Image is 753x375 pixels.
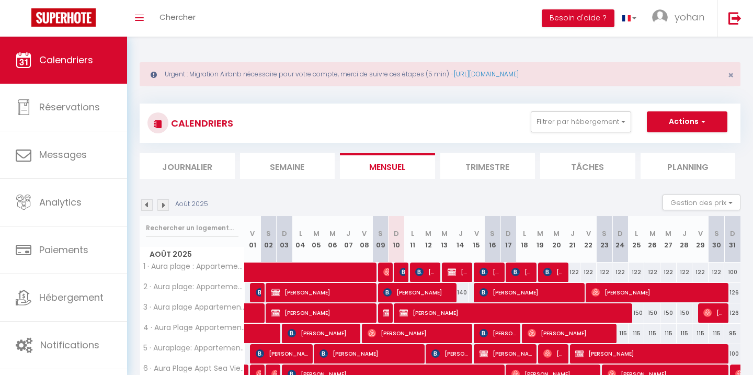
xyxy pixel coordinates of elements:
th: 01 [245,216,261,263]
abbr: M [425,229,431,238]
abbr: D [618,229,623,238]
div: 115 [692,324,709,343]
span: yohan [675,10,704,24]
span: [PERSON_NAME] [448,262,469,282]
span: [PERSON_NAME] [288,323,358,343]
span: 3 · Aura plage Appartement Aura Blue [142,303,246,311]
li: Planning [641,153,736,179]
abbr: J [459,229,463,238]
th: 07 [340,216,357,263]
span: [PERSON_NAME] [480,344,533,363]
abbr: D [506,229,511,238]
div: 140 [452,283,469,302]
th: 29 [692,216,709,263]
span: [PERSON_NAME] [431,344,469,363]
img: ... [652,9,668,25]
span: [PERSON_NAME] [383,262,389,282]
th: 06 [324,216,340,263]
span: [PERSON_NAME] [400,262,405,282]
span: [DATE][PERSON_NAME] [511,262,533,282]
span: Août 2025 [140,247,244,262]
th: 04 [292,216,309,263]
input: Rechercher un logement... [146,219,238,237]
button: Besoin d'aide ? [542,9,614,27]
div: 122 [612,263,629,282]
th: 24 [612,216,629,263]
abbr: D [282,229,287,238]
span: [PERSON_NAME] [256,344,310,363]
span: [PERSON_NAME] [415,262,437,282]
span: 6 · Aura Plage Appt Sea View 40m² [142,365,246,372]
span: [PERSON_NAME] [703,303,725,323]
span: [PERSON_NAME] [543,262,565,282]
abbr: J [346,229,350,238]
abbr: L [635,229,638,238]
span: Notifications [40,338,99,351]
span: [PERSON_NAME] [591,282,726,302]
div: Urgent : Migration Airbnb nécessaire pour votre compte, merci de suivre ces étapes (5 min) - [140,62,740,86]
span: Analytics [39,196,82,209]
abbr: S [378,229,383,238]
th: 03 [277,216,293,263]
th: 20 [549,216,565,263]
th: 12 [420,216,437,263]
th: 30 [709,216,725,263]
span: 1 · Aura plage : Appartement neuf : SUN [142,263,246,270]
span: Réservations [39,100,100,113]
div: 150 [660,303,677,323]
div: 100 [724,263,740,282]
button: Gestion des prix [663,195,740,210]
span: [PERSON_NAME] [480,282,582,302]
div: 150 [677,303,693,323]
span: [PERSON_NAME] [480,323,517,343]
div: 115 [612,324,629,343]
abbr: L [411,229,414,238]
span: 5 · Auraplage: Appartement: Sundream [142,344,246,352]
a: [URL][DOMAIN_NAME] [454,70,519,78]
div: 95 [724,324,740,343]
iframe: LiveChat chat widget [709,331,753,375]
span: [PERSON_NAME] [400,303,632,323]
abbr: S [602,229,607,238]
div: 122 [580,263,597,282]
th: 09 [372,216,389,263]
abbr: J [571,229,575,238]
li: Journalier [140,153,235,179]
abbr: S [266,229,271,238]
abbr: M [329,229,336,238]
div: 126 [724,303,740,323]
div: 115 [660,324,677,343]
th: 16 [484,216,500,263]
img: Super Booking [31,8,96,27]
div: 150 [629,303,645,323]
abbr: J [682,229,687,238]
th: 15 [469,216,485,263]
span: [PERSON_NAME] [271,303,374,323]
li: Mensuel [340,153,435,179]
th: 25 [629,216,645,263]
span: [PERSON_NAME] [528,323,614,343]
div: 115 [677,324,693,343]
div: 122 [692,263,709,282]
div: 126 [724,283,740,302]
th: 08 [357,216,373,263]
abbr: M [553,229,560,238]
th: 27 [660,216,677,263]
button: Actions [647,111,727,132]
abbr: V [698,229,703,238]
th: 23 [597,216,613,263]
abbr: M [537,229,543,238]
span: Calendriers [39,53,93,66]
abbr: V [362,229,367,238]
th: 13 [437,216,453,263]
th: 10 [389,216,405,263]
abbr: D [394,229,399,238]
button: Close [728,71,734,80]
th: 17 [500,216,517,263]
span: [PERSON_NAME] [543,344,565,363]
span: [PERSON_NAME] [320,344,422,363]
span: [PERSON_NAME] [368,323,470,343]
th: 14 [452,216,469,263]
th: 11 [404,216,420,263]
span: [PERSON_NAME] [383,303,389,323]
